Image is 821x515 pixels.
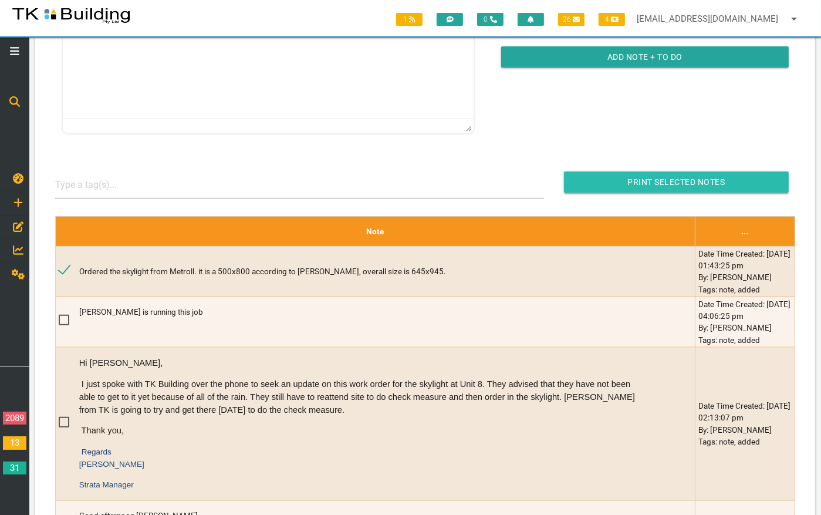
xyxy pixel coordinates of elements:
[79,460,144,469] strong: [PERSON_NAME]
[79,379,635,415] span: I just spoke with TK Building over the phone to seek an update on this work order for the skyligh...
[3,412,26,425] a: 2089
[79,265,649,277] p: Ordered the skylight from Metroll. it is a 500x800 according to [PERSON_NAME], overall size is 64...
[82,426,124,435] span: Thank you,
[3,462,26,475] a: 31
[695,297,795,347] td: Date Time Created: [DATE] 04:06:25 pm By: [PERSON_NAME] Tags: note, added
[55,171,143,198] input: Type a tag(s)...
[695,246,795,297] td: Date Time Created: [DATE] 01:43:25 pm By: [PERSON_NAME] Tags: note, added
[695,347,795,500] td: Date Time Created: [DATE] 02:13:07 pm By: [PERSON_NAME] Tags: note, added
[79,306,649,318] p: [PERSON_NAME] is running this job
[3,436,26,450] a: 13
[79,358,163,368] span: Hi [PERSON_NAME],
[599,13,625,26] span: 4
[558,13,585,26] span: 26
[564,171,789,193] input: Print Selected Notes
[501,46,789,68] input: Add Note + To Do
[79,480,134,489] span: Strata Manager
[477,13,504,26] span: 0
[396,13,423,26] span: 1
[695,216,795,246] th: ...
[55,216,695,246] th: Note
[466,121,472,132] div: Press the Up and Down arrow keys to resize the editor.
[12,6,131,25] img: s3file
